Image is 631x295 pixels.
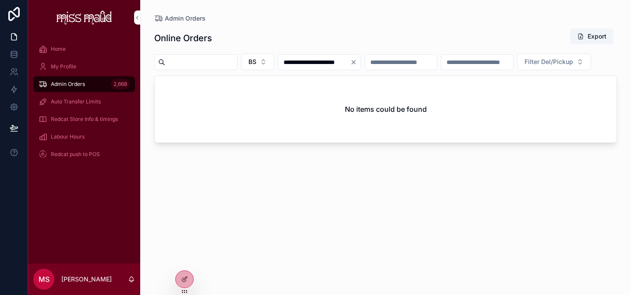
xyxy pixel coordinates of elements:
a: My Profile [33,59,135,75]
a: Redcat Store Info & timings [33,111,135,127]
a: Admin Orders2,668 [33,76,135,92]
a: Redcat push to POS [33,146,135,162]
div: 2,668 [111,79,130,89]
button: Export [570,28,613,44]
button: Select Button [241,53,274,70]
span: Labour Hours [51,133,85,140]
div: scrollable content [28,35,140,174]
span: MS [39,274,50,284]
img: App logo [57,11,112,25]
a: Home [33,41,135,57]
a: Admin Orders [154,14,206,23]
span: Auto Transfer Limits [51,98,101,105]
h2: No items could be found [345,104,427,114]
p: [PERSON_NAME] [61,275,112,284]
span: My Profile [51,63,76,70]
span: Home [51,46,66,53]
span: Admin Orders [165,14,206,23]
span: Admin Orders [51,81,85,88]
h1: Online Orders [154,32,212,44]
span: BS [248,57,256,66]
a: Labour Hours [33,129,135,145]
button: Select Button [517,53,591,70]
button: Clear [350,59,361,66]
a: Auto Transfer Limits [33,94,135,110]
span: Filter Del/Pickup [525,57,573,66]
span: Redcat Store Info & timings [51,116,118,123]
span: Redcat push to POS [51,151,100,158]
